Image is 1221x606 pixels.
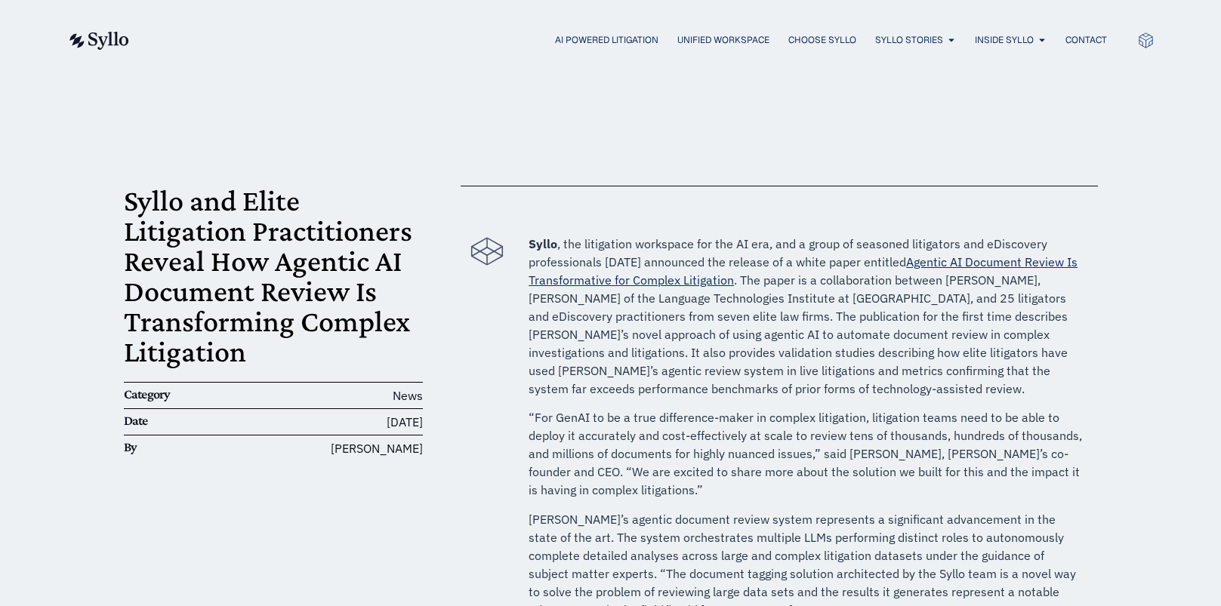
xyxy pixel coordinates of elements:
[529,235,1082,398] p: , the litigation workspace for the AI era, and a group of seasoned litigators and eDiscovery prof...
[124,386,224,403] h6: Category
[124,413,224,429] h6: Date
[529,236,557,251] strong: Syllo
[159,33,1107,48] nav: Menu
[975,33,1034,47] a: Inside Syllo
[393,388,423,403] span: News
[788,33,856,47] a: Choose Syllo
[124,186,424,367] h1: Syllo and Elite Litigation Practitioners Reveal How Agentic AI Document Review Is Transforming Co...
[1065,33,1107,47] a: Contact
[159,33,1107,48] div: Menu Toggle
[555,33,658,47] a: AI Powered Litigation
[875,33,943,47] a: Syllo Stories
[677,33,769,47] a: Unified Workspace
[387,414,423,429] time: [DATE]
[529,408,1082,499] p: “For GenAI to be a true difference-maker in complex litigation, litigation teams need to be able ...
[67,32,129,50] img: syllo
[124,439,224,456] h6: By
[331,439,423,457] span: [PERSON_NAME]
